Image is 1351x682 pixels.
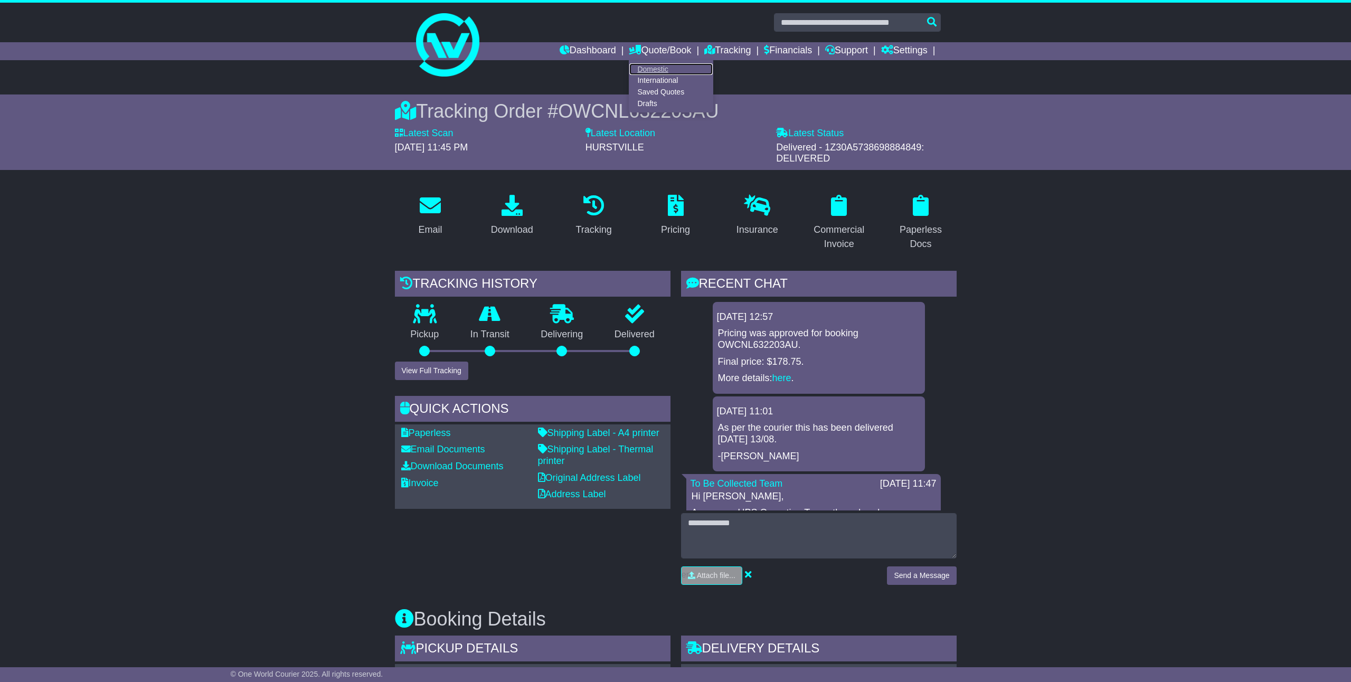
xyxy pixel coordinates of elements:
div: Tracking [575,223,611,237]
span: Delivered - 1Z30A5738698884849: DELIVERED [776,142,924,164]
a: here [772,373,791,383]
a: Invoice [401,478,439,488]
p: More details: . [718,373,920,384]
a: Settings [881,42,928,60]
div: Paperless Docs [892,223,950,251]
div: Delivery Details [681,636,957,664]
a: Pricing [654,191,697,241]
a: Insurance [730,191,785,241]
span: OWCNL632203AU [558,100,719,122]
p: As per the courier this has been delivered [DATE] 13/08. [718,422,920,445]
p: As per our UPS Operation Team, they already message driver to reattempt delivery. [692,507,936,530]
div: Download [491,223,533,237]
a: Domestic [629,63,713,75]
a: Paperless Docs [885,191,957,255]
a: Download [484,191,540,241]
a: Tracking [704,42,751,60]
p: Delivering [525,329,599,340]
p: Pricing was approved for booking OWCNL632203AU. [718,328,920,351]
a: Support [825,42,868,60]
p: In Transit [455,329,525,340]
a: Dashboard [560,42,616,60]
label: Latest Scan [395,128,454,139]
div: RECENT CHAT [681,271,957,299]
a: Commercial Invoice [804,191,875,255]
a: Original Address Label [538,472,641,483]
div: Insurance [736,223,778,237]
label: Latest Location [585,128,655,139]
a: Quote/Book [629,42,691,60]
div: Pickup Details [395,636,670,664]
div: Email [418,223,442,237]
a: Saved Quotes [629,87,713,98]
span: HURSTVILLE [585,142,644,153]
div: Tracking Order # [395,100,957,122]
a: Shipping Label - A4 printer [538,428,659,438]
div: [DATE] 11:01 [717,406,921,418]
p: -[PERSON_NAME] [718,451,920,462]
div: Commercial Invoice [810,223,868,251]
button: View Full Tracking [395,362,468,380]
div: [DATE] 12:57 [717,311,921,323]
a: Address Label [538,489,606,499]
a: Email [411,191,449,241]
label: Latest Status [776,128,844,139]
p: Delivered [599,329,670,340]
h3: Booking Details [395,609,957,630]
div: Quick Actions [395,396,670,424]
a: Tracking [569,191,618,241]
a: Paperless [401,428,451,438]
a: Email Documents [401,444,485,454]
a: To Be Collected Team [691,478,783,489]
div: Tracking history [395,271,670,299]
a: Shipping Label - Thermal printer [538,444,654,466]
p: Pickup [395,329,455,340]
p: Final price: $178.75. [718,356,920,368]
div: Pricing [661,223,690,237]
div: [DATE] 11:47 [880,478,937,490]
span: © One World Courier 2025. All rights reserved. [231,670,383,678]
div: Quote/Book [629,60,713,112]
button: Send a Message [887,566,956,585]
a: Financials [764,42,812,60]
a: Download Documents [401,461,504,471]
p: Hi [PERSON_NAME], [692,491,936,503]
a: Drafts [629,98,713,109]
a: International [629,75,713,87]
span: [DATE] 11:45 PM [395,142,468,153]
